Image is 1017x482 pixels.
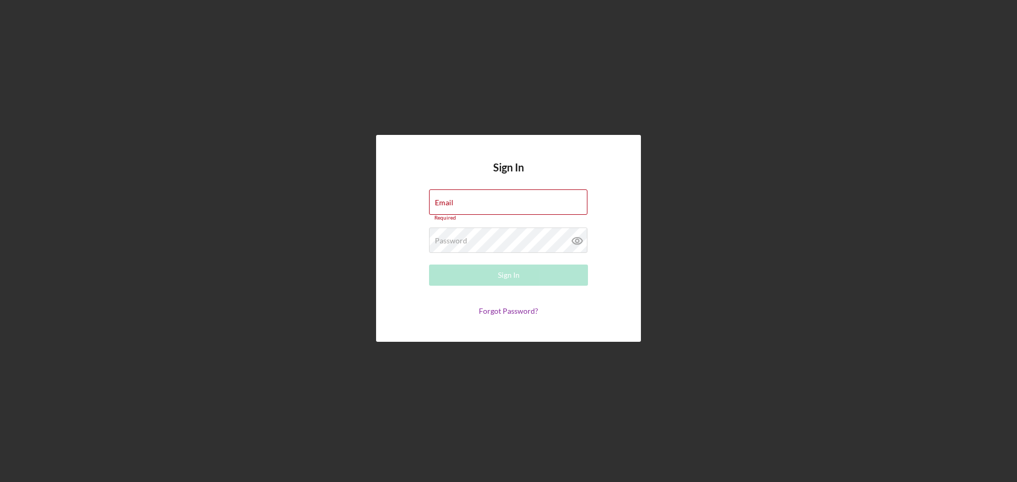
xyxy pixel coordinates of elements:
label: Email [435,198,453,207]
label: Password [435,237,467,245]
a: Forgot Password? [479,306,538,315]
h4: Sign In [493,161,524,189]
div: Sign In [498,265,520,286]
div: Required [429,215,588,221]
button: Sign In [429,265,588,286]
